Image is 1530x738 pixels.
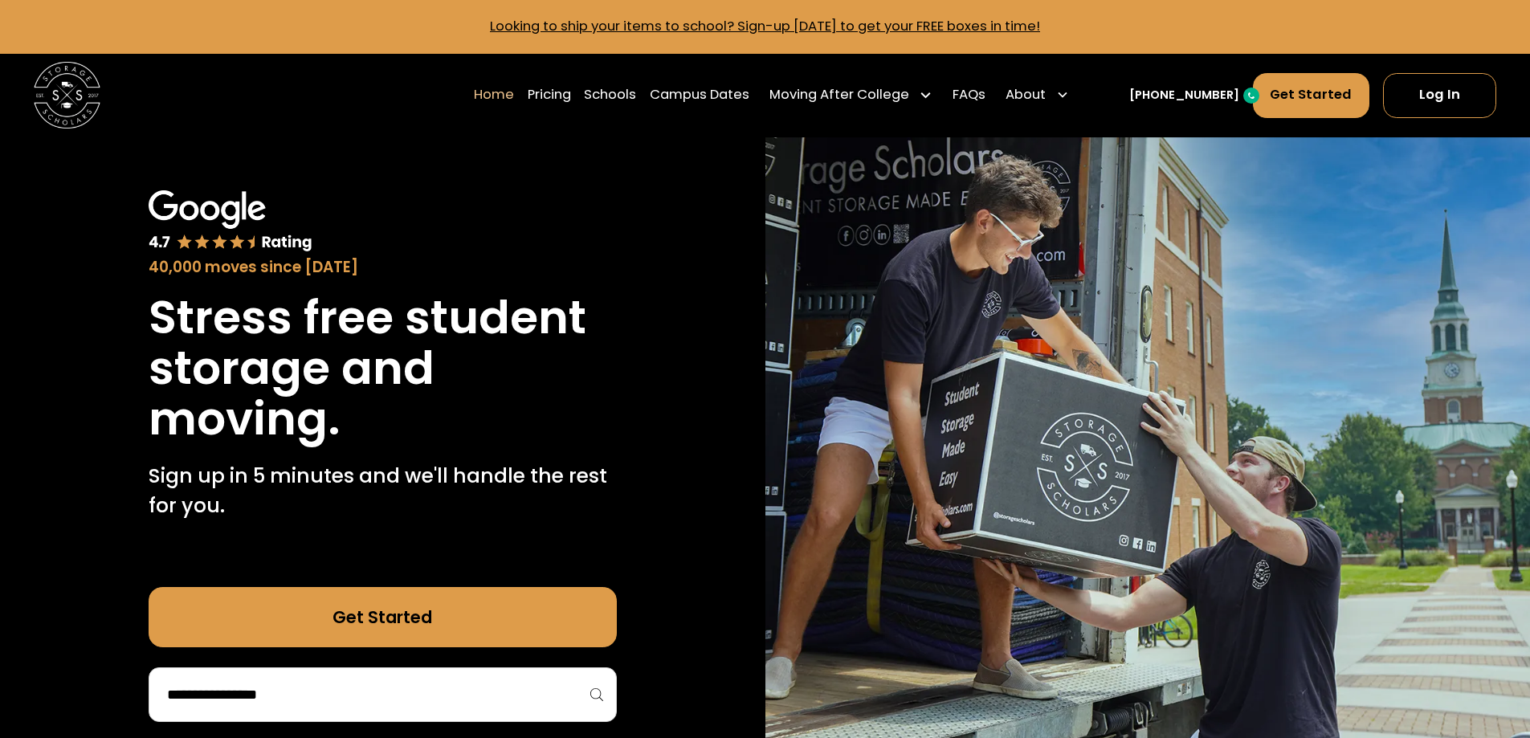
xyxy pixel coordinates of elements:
a: FAQs [953,71,985,118]
a: Get Started [149,587,617,647]
p: Sign up in 5 minutes and we'll handle the rest for you. [149,461,617,521]
a: Log In [1383,73,1496,118]
img: Google 4.7 star rating [149,190,312,253]
div: 40,000 moves since [DATE] [149,256,617,279]
a: Get Started [1253,73,1370,118]
a: Campus Dates [650,71,749,118]
div: Moving After College [763,71,940,118]
a: Home [474,71,514,118]
div: Moving After College [769,85,909,105]
img: Storage Scholars main logo [34,62,100,128]
a: [PHONE_NUMBER] [1129,87,1239,104]
a: Pricing [528,71,571,118]
div: About [999,71,1076,118]
h1: Stress free student storage and moving. [149,292,617,444]
a: Looking to ship your items to school? Sign-up [DATE] to get your FREE boxes in time! [490,17,1040,35]
div: About [1006,85,1046,105]
a: Schools [584,71,636,118]
a: home [34,62,100,128]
